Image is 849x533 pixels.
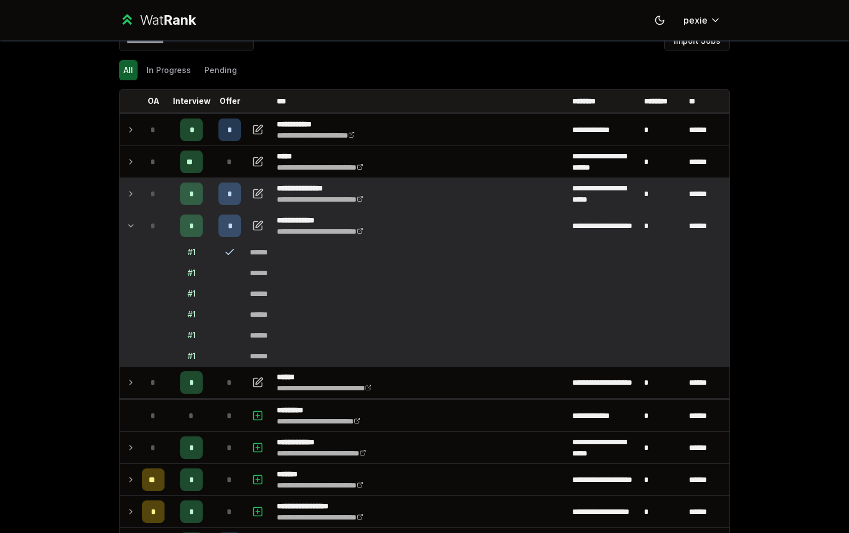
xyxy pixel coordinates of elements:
[119,11,196,29] a: WatRank
[163,12,196,28] span: Rank
[173,95,211,107] p: Interview
[188,330,195,341] div: # 1
[683,13,707,27] span: pexie
[188,267,195,279] div: # 1
[200,60,241,80] button: Pending
[674,10,730,30] button: pexie
[142,60,195,80] button: In Progress
[119,60,138,80] button: All
[140,11,196,29] div: Wat
[148,95,159,107] p: OA
[188,247,195,258] div: # 1
[664,31,730,51] button: Import Jobs
[188,309,195,320] div: # 1
[188,350,195,362] div: # 1
[220,95,240,107] p: Offer
[188,288,195,299] div: # 1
